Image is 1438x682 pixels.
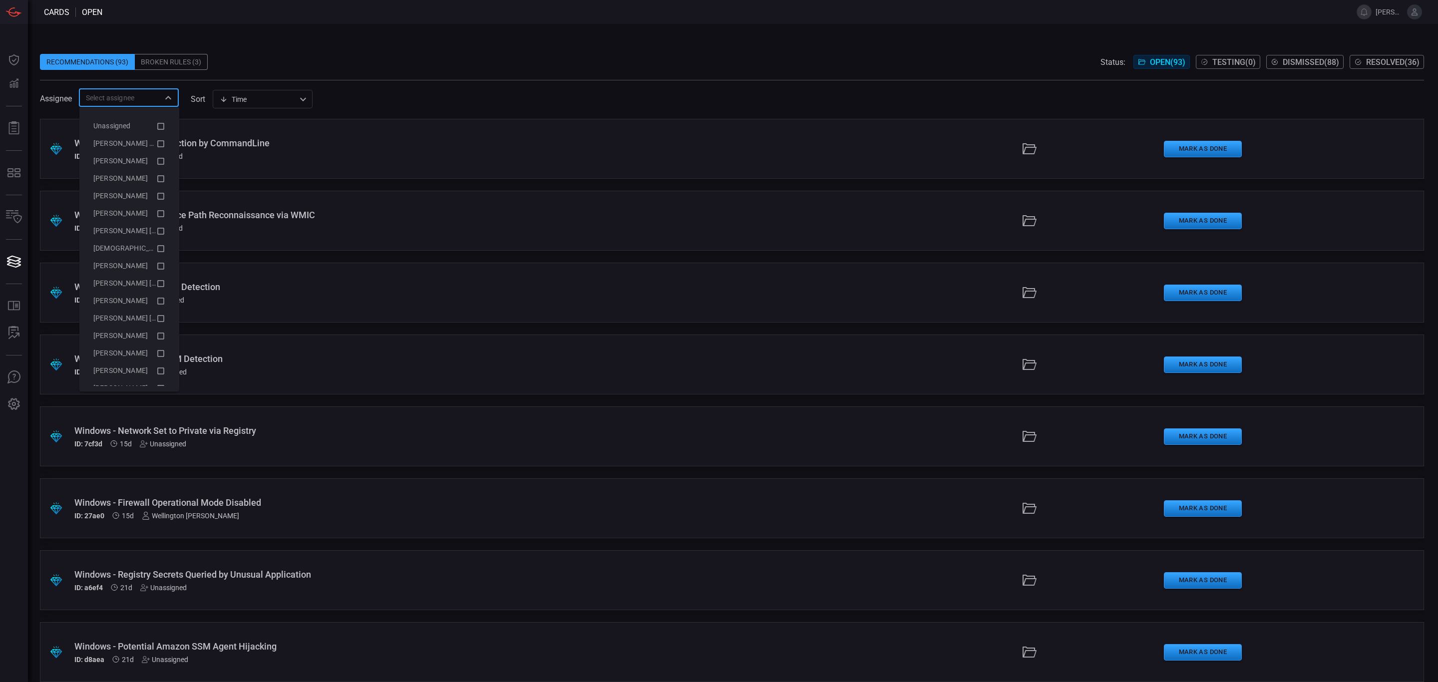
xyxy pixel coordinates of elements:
div: Windows - Firewall Operational Mode Disabled [74,497,631,508]
input: Select assignee [82,91,159,104]
button: Mark as Done [1164,141,1242,157]
li: Analia Exposito Gonzalez [85,170,173,187]
h5: ID: d8aea [74,656,104,664]
button: Detections [2,72,26,96]
span: open [82,7,102,17]
span: [DEMOGRAPHIC_DATA][PERSON_NAME] [93,244,222,252]
button: Close [161,91,175,105]
div: Windows - Potential Service Path Reconnaissance via WMIC [74,210,631,220]
h5: ID: a6ef4 [74,584,103,592]
button: MITRE - Detection Posture [2,161,26,185]
h5: ID: 7cf3d [74,440,102,448]
span: [PERSON_NAME] [93,332,148,340]
li: Edgar Lima (Myself) [85,135,173,152]
button: Cards [2,250,26,274]
li: Miguel Ángel Carrión Tamaral [85,310,173,327]
div: Windows - RustDesk RMM Detection [74,282,631,292]
span: [PERSON_NAME] [93,157,148,165]
span: [PERSON_NAME] [93,174,148,182]
div: Windows - Potential Amazon SSM Agent Hijacking [74,641,631,652]
span: Aug 18, 2025 10:41 AM [120,584,132,592]
li: Jesus Ugarte Fernandez [85,240,173,257]
span: [PERSON_NAME] [93,209,148,217]
span: [PERSON_NAME] [PERSON_NAME] Barca [PERSON_NAME] [93,279,280,287]
li: Marcio Rodrigues [85,257,173,275]
button: Mark as Done [1164,285,1242,301]
span: [PERSON_NAME] (Myself) [93,139,175,147]
button: Mark as Done [1164,428,1242,445]
li: Douglas Leles Rodrigues [85,205,173,222]
button: Preferences [2,392,26,416]
span: Testing ( 0 ) [1212,57,1256,67]
span: Aug 24, 2025 9:00 AM [120,440,132,448]
button: Dashboard [2,48,26,72]
div: Time [220,94,297,104]
span: Assignee [40,94,72,103]
span: [PERSON_NAME] [93,262,148,270]
li: Marcos Ataua Lopes De Andrade Barca Martins [85,275,173,292]
span: [PERSON_NAME] [93,366,148,374]
span: Status: [1100,57,1125,67]
h5: ID: 38f62 [74,368,103,376]
li: Maria Isabel Ibanez Aguirado [85,292,173,310]
span: [PERSON_NAME] [93,349,148,357]
button: Rule Catalog [2,294,26,318]
button: Mark as Done [1164,644,1242,661]
span: [PERSON_NAME] [93,192,148,200]
span: Cards [44,7,69,17]
li: Everson Nunes De Souza [85,222,173,240]
span: [PERSON_NAME] [93,384,148,392]
div: Windows - Registry Secrets Queried by Unusual Application [74,569,631,580]
span: [PERSON_NAME] [PERSON_NAME] [93,314,204,322]
label: sort [191,94,205,104]
div: Windows - Mimikatz Detection by CommandLine [74,138,631,148]
div: Wellington [PERSON_NAME] [142,512,239,520]
div: Unassigned [140,440,186,448]
button: Ask Us A Question [2,365,26,389]
h5: ID: 201b4 [74,296,104,304]
button: Inventory [2,205,26,229]
li: Alvaro Escribano Romero [85,152,173,170]
span: Resolved ( 36 ) [1366,57,1420,67]
button: Mark as Done [1164,500,1242,517]
li: Monica Jimenez Mencias [85,327,173,344]
div: Unassigned [140,584,187,592]
li: Nichols Jasper [85,362,173,379]
li: Unassigned [85,117,173,135]
li: Caio Vinicius Lopes Silva [85,187,173,205]
button: Reports [2,116,26,140]
button: Mark as Done [1164,356,1242,373]
button: Testing(0) [1196,55,1260,69]
div: Recommendations (93) [40,54,135,70]
div: Windows - FleetDeck RMM Detection [74,353,631,364]
button: Mark as Done [1164,213,1242,229]
div: Broken Rules (3) [135,54,208,70]
span: Open ( 93 ) [1150,57,1185,67]
div: Unassigned [142,656,188,664]
li: Olaya Garcia Fernandez [85,379,173,397]
span: [PERSON_NAME] [93,297,148,305]
span: Aug 24, 2025 9:00 AM [122,512,134,520]
h5: ID: 314f1 [74,152,103,160]
h5: ID: 5fa6e [74,224,103,232]
span: [PERSON_NAME] [PERSON_NAME] [PERSON_NAME] [93,227,260,235]
button: Open(93) [1133,55,1190,69]
h5: ID: 27ae0 [74,512,104,520]
span: [PERSON_NAME][EMAIL_ADDRESS][DOMAIN_NAME] [1376,8,1403,16]
button: Dismissed(88) [1266,55,1344,69]
span: Dismissed ( 88 ) [1283,57,1339,67]
li: Monica Merino Robledillo [85,344,173,362]
button: Resolved(36) [1350,55,1424,69]
span: Aug 18, 2025 10:41 AM [122,656,134,664]
div: Windows - Network Set to Private via Registry [74,425,631,436]
span: Unassigned [93,122,131,130]
button: Mark as Done [1164,572,1242,589]
button: ALERT ANALYSIS [2,321,26,345]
